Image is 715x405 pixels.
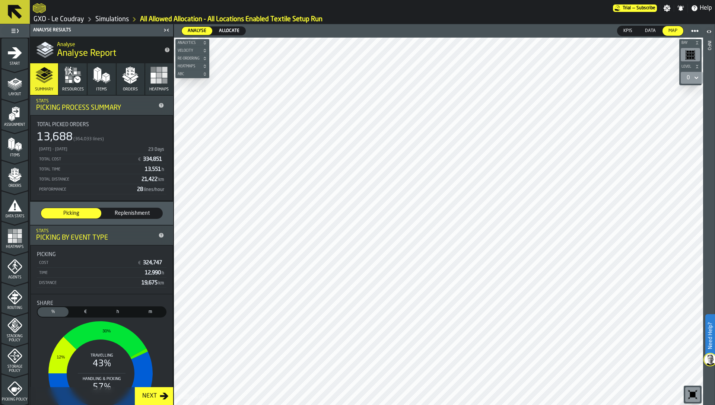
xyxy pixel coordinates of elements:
div: StatList-item-Performance [37,184,166,194]
span: Share [37,300,53,306]
div: 13,688 [37,131,73,144]
span: — [632,6,635,11]
span: Heatmaps [176,64,201,68]
span: 21,422 [142,177,165,182]
span: Assignment [1,123,28,127]
div: Total Distance [38,177,139,182]
div: thumb [617,26,638,36]
li: menu Assignment [1,99,28,129]
button: button- [175,39,209,47]
span: Items [96,87,107,92]
label: button-switch-multi-Data [639,26,662,36]
div: StatList-item-Distance [37,278,166,288]
div: Picking by event type [36,234,155,242]
label: button-switch-multi-Map [662,26,684,36]
li: menu Agents [1,252,28,282]
div: StatList-item-Total Time [37,164,166,174]
div: thumb [639,26,662,36]
span: 19,675 [142,280,165,286]
div: stat-Total Picked Orders [31,116,172,200]
span: Analyse Report [57,48,116,60]
span: Replenishment [105,210,159,217]
span: Picking [37,252,56,258]
label: button-toggle-Open [704,26,714,39]
span: 12,990 [145,270,165,275]
button: button- [175,55,209,62]
button: button- [175,63,209,70]
div: Title [37,252,166,258]
h2: Sub Title [57,40,158,48]
li: menu Stacking Policy [1,313,28,343]
div: thumb [41,208,101,219]
span: Analyse [185,28,209,34]
div: Stats [36,229,155,234]
label: button-switch-multi-Share [37,306,69,318]
span: Trial [623,6,631,11]
div: Title [37,300,166,306]
span: m [136,309,164,315]
span: 334,851 [143,157,163,162]
li: menu Data Stats [1,191,28,221]
button: button-Next [135,387,173,405]
label: button-switch-multi-Cost [69,306,102,318]
div: thumb [182,27,212,35]
span: Summary [35,87,53,92]
div: Analyse Results [32,28,161,33]
span: Start [1,62,28,66]
a: link-to-/wh/i/efd9e906-5eb9-41af-aac9-d3e075764b8d/pricing/ [613,4,657,12]
div: Info [706,39,712,403]
div: StatList-item-01/07/2025 - 05/09/2025 [37,144,166,154]
div: Total Time [38,167,142,172]
label: button-toggle-Toggle Full Menu [1,26,28,36]
div: thumb [213,27,245,35]
span: lines/hour [144,188,164,192]
label: button-switch-multi-Analyse [181,26,213,35]
span: Map [665,28,680,34]
span: Orders [1,184,28,188]
span: Items [1,153,28,157]
span: % [39,309,67,315]
span: Analytics [176,41,201,45]
span: ABC [176,72,201,76]
label: button-toggle-Close me [161,26,172,35]
label: button-switch-multi-Time [102,306,134,318]
span: Resources [62,87,84,92]
li: menu Layout [1,69,28,99]
button: button- [175,70,209,78]
div: thumb [70,307,101,317]
div: Next [139,392,160,401]
li: menu Heatmaps [1,221,28,251]
div: thumb [102,208,162,219]
span: Bay [680,41,693,45]
span: km [158,178,164,182]
div: Picking Process Summary [36,104,155,112]
label: button-switch-multi-Allocate [213,26,246,35]
div: StatList-item-Total Distance [37,174,166,184]
div: thumb [38,307,69,317]
header: Info [703,24,715,405]
li: menu Items [1,130,28,160]
div: [DATE] - [DATE] [38,147,144,152]
a: link-to-/wh/i/efd9e906-5eb9-41af-aac9-d3e075764b8d [95,15,129,23]
div: button-toolbar-undefined [679,47,702,63]
a: logo-header [175,389,217,404]
span: € [71,309,99,315]
span: Allocate [216,28,242,34]
span: 324,747 [143,260,163,265]
span: € [138,261,141,266]
label: button-switch-multi-Distance [134,306,166,318]
div: Stats [36,99,155,104]
label: button-toggle-Help [688,4,715,13]
header: Analyse Results [30,24,173,36]
label: button-switch-multi-Replenishment [102,208,163,219]
div: Title [37,122,166,128]
span: Storage Policy [1,365,28,373]
a: link-to-/wh/i/efd9e906-5eb9-41af-aac9-d3e075764b8d/simulations/4038aee0-24db-47bd-adf9-b27666856bcd [140,15,322,23]
div: StatList-item-Time [37,268,166,278]
span: € [138,157,141,162]
span: Heatmaps [149,87,169,92]
div: Cost [38,261,134,265]
span: Stacking Policy [1,334,28,342]
div: DropdownMenuValue- [687,75,690,81]
span: Layout [1,92,28,96]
